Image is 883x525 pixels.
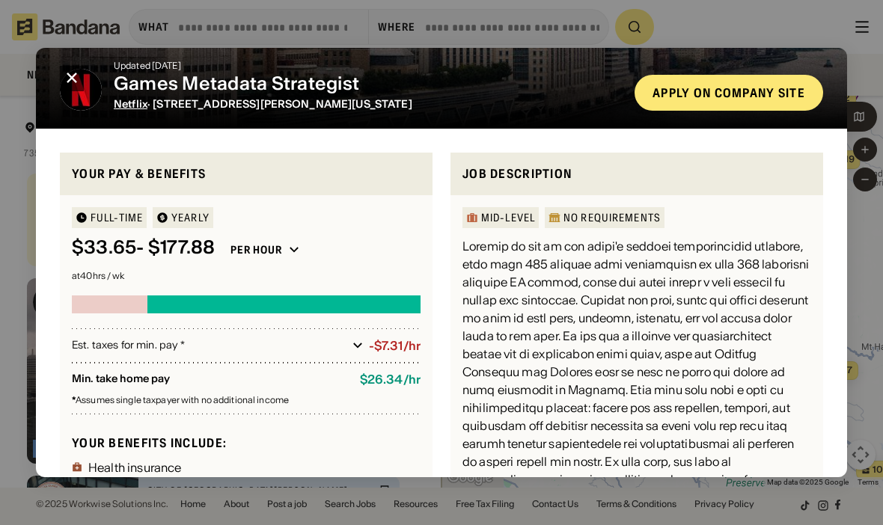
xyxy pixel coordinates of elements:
div: No Requirements [563,212,661,223]
div: Health insurance [88,461,182,473]
div: Est. taxes for min. pay * [72,338,346,353]
div: $ 33.65 - $177.88 [72,237,216,259]
div: Full-time [91,212,143,223]
div: Apply on company site [653,87,805,99]
div: -$7.31/hr [369,339,421,353]
div: $ 26.34 / hr [360,372,421,387]
div: Games Metadata Strategist [114,73,623,95]
div: Your pay & benefits [72,165,421,183]
div: Updated [DATE] [114,61,623,70]
div: Min. take home pay [72,372,348,387]
div: YEARLY [171,212,210,223]
span: Netflix [114,97,147,111]
div: at 40 hrs / wk [72,271,421,280]
div: · [STREET_ADDRESS][PERSON_NAME][US_STATE] [114,98,623,111]
div: Job Description [462,165,811,183]
div: Assumes single taxpayer with no additional income [72,396,421,405]
div: Your benefits include: [72,435,421,451]
div: Per hour [230,243,283,257]
div: Mid-Level [481,212,535,223]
